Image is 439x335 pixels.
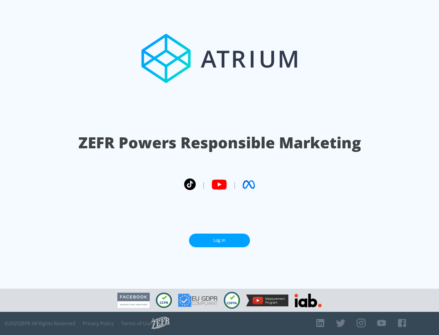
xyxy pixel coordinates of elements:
img: COPPA Compliant [224,292,240,309]
span: © 2025 ZEFR All Rights Reserved [5,320,75,326]
a: Log In [189,234,250,247]
h1: ZEFR Powers Responsible Marketing [78,132,361,153]
span: | [202,180,205,189]
img: CCPA Compliant [156,293,172,308]
img: YouTube Measurement Program [246,294,288,306]
span: | [233,180,237,189]
a: Terms of Use [121,320,152,326]
img: IAB [294,294,322,307]
a: Privacy Policy [83,320,114,326]
img: GDPR Compliant [178,294,218,307]
img: Facebook Marketing Partner [117,293,150,308]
